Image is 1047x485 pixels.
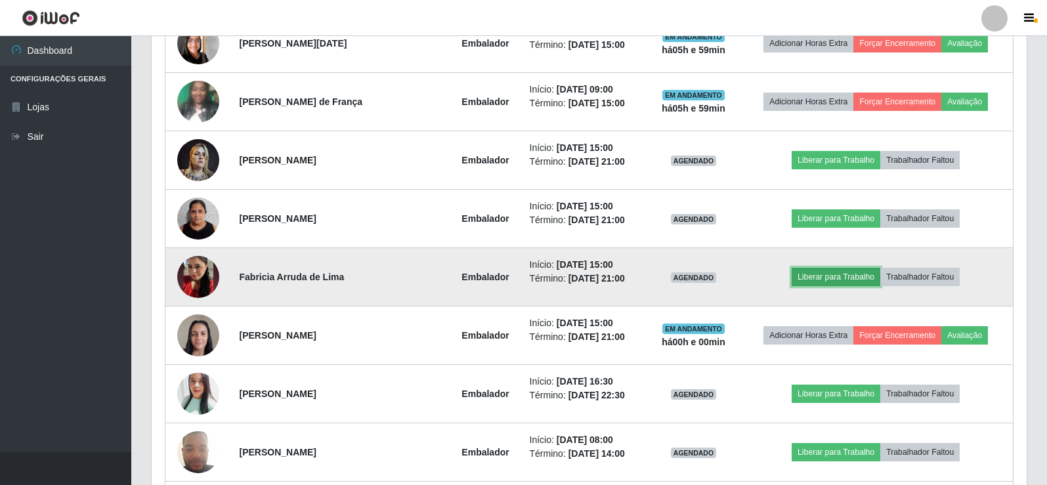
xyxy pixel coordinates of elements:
time: [DATE] 21:00 [568,273,625,284]
img: 1748729241814.jpeg [177,369,219,419]
strong: Embalador [461,330,509,341]
strong: há 05 h e 59 min [662,103,725,114]
strong: [PERSON_NAME][DATE] [240,38,347,49]
li: Término: [530,272,641,285]
button: Liberar para Trabalho [792,209,880,228]
time: [DATE] 16:30 [557,376,613,387]
li: Término: [530,447,641,461]
button: Trabalhador Faltou [880,443,960,461]
button: Trabalhador Faltou [880,209,960,228]
time: [DATE] 15:00 [557,318,613,328]
button: Adicionar Horas Extra [763,34,853,53]
strong: há 05 h e 59 min [662,45,725,55]
li: Término: [530,213,641,227]
button: Avaliação [941,93,988,111]
strong: Embalador [461,447,509,457]
img: 1694719722854.jpeg [177,424,219,480]
button: Avaliação [941,34,988,53]
strong: Embalador [461,389,509,399]
button: Trabalhador Faltou [880,268,960,286]
button: Adicionar Horas Extra [763,93,853,111]
span: EM ANDAMENTO [662,90,725,100]
button: Avaliação [941,326,988,345]
time: [DATE] 15:00 [568,98,625,108]
button: Trabalhador Faltou [880,385,960,403]
span: EM ANDAMENTO [662,32,725,42]
li: Início: [530,200,641,213]
time: [DATE] 15:00 [557,142,613,153]
img: 1700330584258.jpeg [177,190,219,246]
button: Forçar Encerramento [853,326,941,345]
li: Início: [530,316,641,330]
strong: Embalador [461,213,509,224]
time: [DATE] 21:00 [568,156,625,167]
time: [DATE] 15:00 [568,39,625,50]
span: AGENDADO [671,214,717,224]
time: [DATE] 15:00 [557,259,613,270]
li: Término: [530,389,641,402]
time: [DATE] 15:00 [557,201,613,211]
strong: [PERSON_NAME] [240,330,316,341]
span: AGENDADO [671,156,717,166]
button: Liberar para Trabalho [792,268,880,286]
li: Início: [530,258,641,272]
li: Término: [530,155,641,169]
time: [DATE] 09:00 [557,84,613,95]
strong: Embalador [461,38,509,49]
strong: Embalador [461,272,509,282]
img: 1704587943232.jpeg [177,15,219,71]
img: 1734129237626.jpeg [177,240,219,314]
button: Trabalhador Faltou [880,151,960,169]
li: Término: [530,96,641,110]
strong: [PERSON_NAME] [240,155,316,165]
strong: [PERSON_NAME] de França [240,96,362,107]
span: AGENDADO [671,389,717,400]
strong: [PERSON_NAME] [240,389,316,399]
strong: Embalador [461,155,509,165]
time: [DATE] 14:00 [568,448,625,459]
time: [DATE] 22:30 [568,390,625,400]
li: Término: [530,38,641,52]
li: Início: [530,141,641,155]
li: Início: [530,83,641,96]
button: Liberar para Trabalho [792,443,880,461]
strong: Embalador [461,96,509,107]
img: 1738436502768.jpeg [177,307,219,363]
li: Início: [530,375,641,389]
time: [DATE] 21:00 [568,215,625,225]
button: Forçar Encerramento [853,93,941,111]
strong: [PERSON_NAME] [240,447,316,457]
li: Término: [530,330,641,344]
img: CoreUI Logo [22,10,80,26]
strong: há 00 h e 00 min [662,337,725,347]
span: EM ANDAMENTO [662,324,725,334]
strong: [PERSON_NAME] [240,213,316,224]
time: [DATE] 21:00 [568,331,625,342]
span: AGENDADO [671,448,717,458]
span: AGENDADO [671,272,717,283]
button: Liberar para Trabalho [792,385,880,403]
button: Liberar para Trabalho [792,151,880,169]
time: [DATE] 08:00 [557,434,613,445]
strong: Fabricia Arruda de Lima [240,272,345,282]
img: 1713098995975.jpeg [177,74,219,129]
button: Forçar Encerramento [853,34,941,53]
img: 1672867768596.jpeg [177,132,219,188]
li: Início: [530,433,641,447]
button: Adicionar Horas Extra [763,326,853,345]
